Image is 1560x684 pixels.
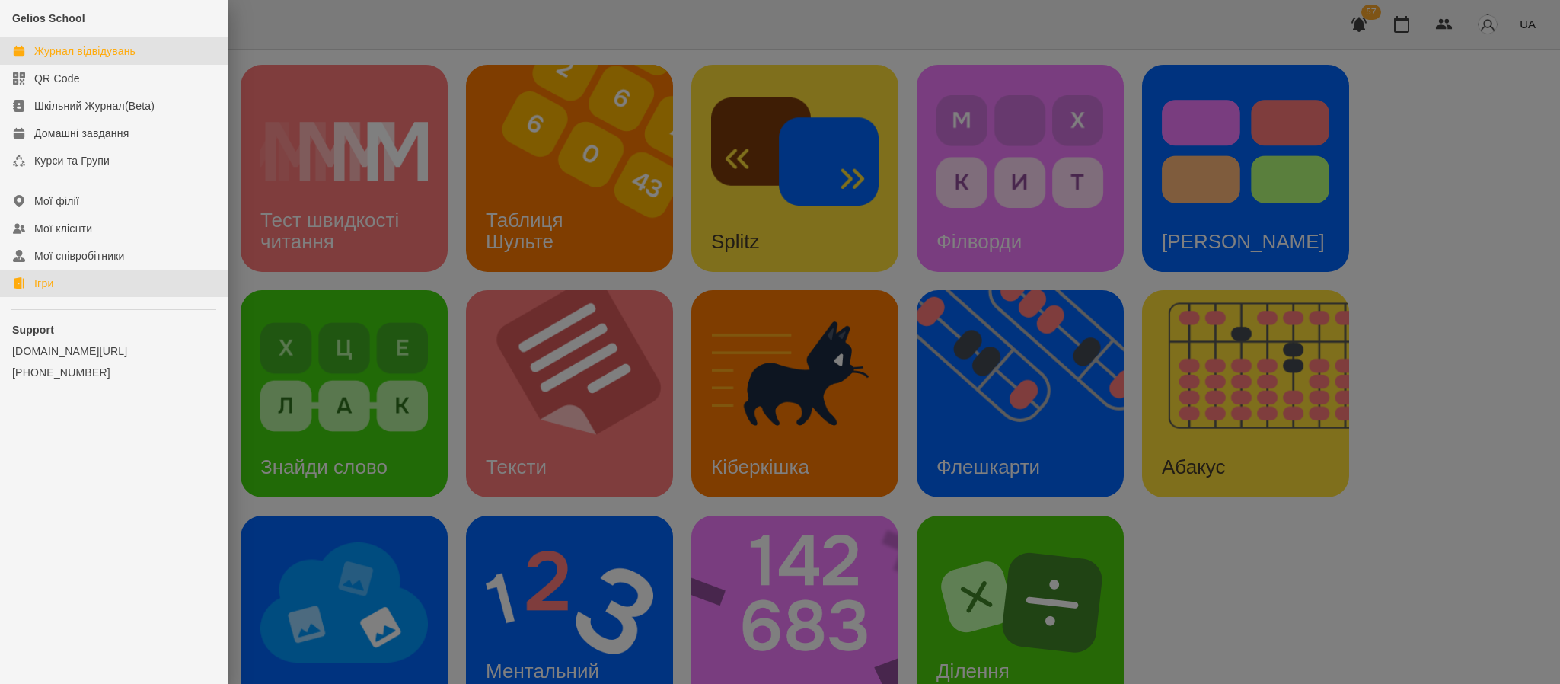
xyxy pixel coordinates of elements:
a: [PHONE_NUMBER] [12,365,215,380]
div: Мої філії [34,193,79,209]
div: Мої клієнти [34,221,92,236]
span: Gelios School [12,12,85,24]
div: Курси та Групи [34,153,110,168]
div: QR Code [34,71,80,86]
div: Шкільний Журнал(Beta) [34,98,155,113]
a: [DOMAIN_NAME][URL] [12,344,215,359]
div: Журнал відвідувань [34,43,136,59]
div: Мої співробітники [34,248,125,264]
p: Support [12,322,215,337]
div: Ігри [34,276,53,291]
div: Домашні завдання [34,126,129,141]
